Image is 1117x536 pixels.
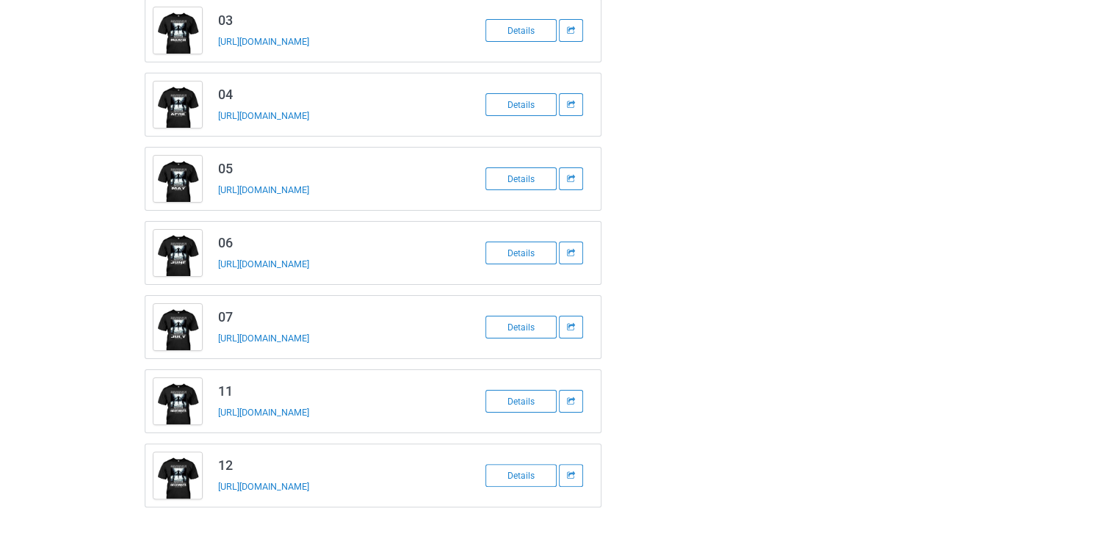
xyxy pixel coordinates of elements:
[218,333,309,344] a: [URL][DOMAIN_NAME]
[218,86,450,103] h3: 04
[218,481,309,492] a: [URL][DOMAIN_NAME]
[218,12,450,29] h3: 03
[218,457,450,474] h3: 12
[485,395,559,407] a: Details
[485,19,557,42] div: Details
[485,321,559,333] a: Details
[485,93,557,116] div: Details
[218,184,309,195] a: [URL][DOMAIN_NAME]
[485,242,557,264] div: Details
[485,469,559,481] a: Details
[218,308,450,325] h3: 07
[218,160,450,177] h3: 05
[485,167,557,190] div: Details
[218,258,309,269] a: [URL][DOMAIN_NAME]
[218,110,309,121] a: [URL][DOMAIN_NAME]
[218,36,309,47] a: [URL][DOMAIN_NAME]
[485,173,559,184] a: Details
[485,316,557,338] div: Details
[485,24,559,36] a: Details
[485,390,557,413] div: Details
[218,234,450,251] h3: 06
[485,247,559,258] a: Details
[218,383,450,399] h3: 11
[485,98,559,110] a: Details
[485,464,557,487] div: Details
[218,407,309,418] a: [URL][DOMAIN_NAME]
